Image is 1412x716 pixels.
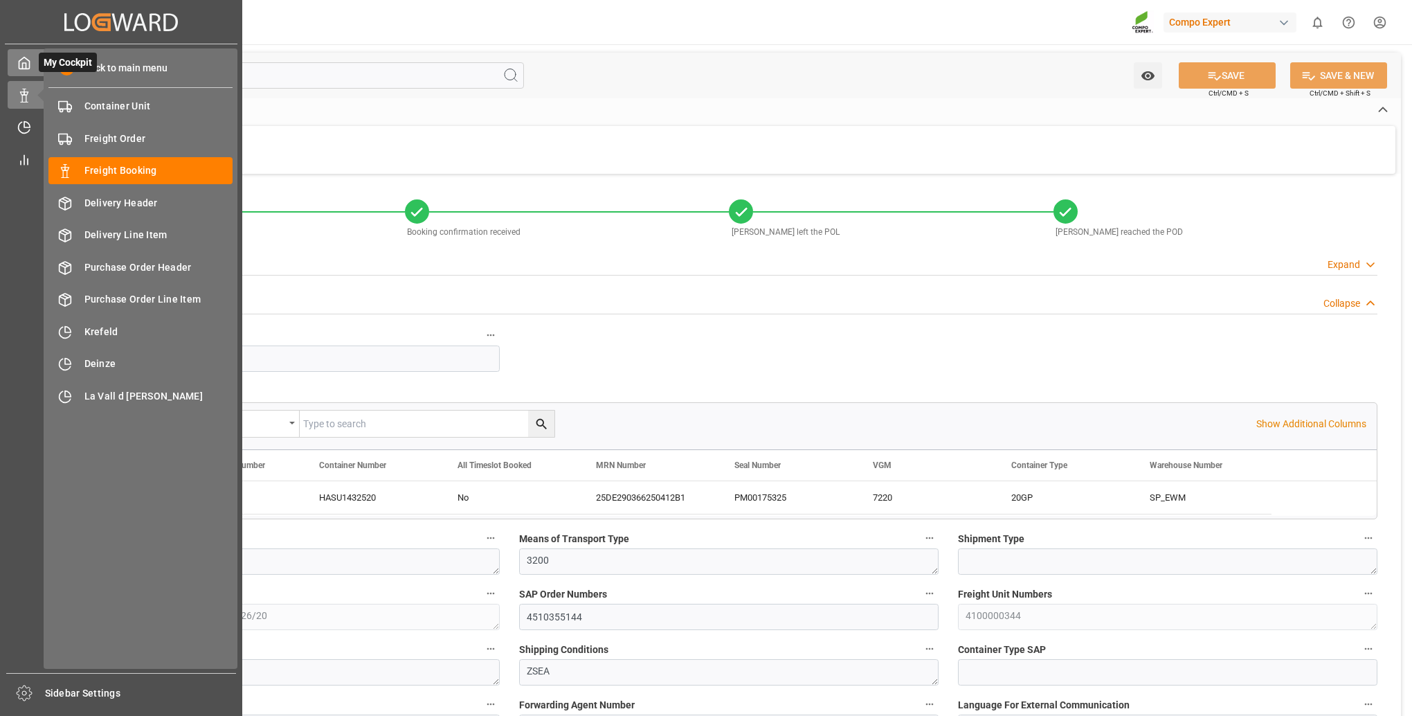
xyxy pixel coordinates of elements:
span: La Vall d [PERSON_NAME] [84,389,233,404]
a: Deinze [48,350,233,377]
span: VGM [873,460,891,470]
span: Container Type SAP [958,643,1046,657]
div: HASU1432520 [302,481,441,514]
span: Ctrl/CMD + Shift + S [1310,88,1370,98]
span: Delivery Line Item [84,228,233,242]
div: PM00175325 [718,481,856,514]
span: All Timeslot Booked [458,460,532,470]
span: MRN Number [596,460,646,470]
span: Booking confirmation received [407,227,521,237]
span: Means of Transport Type [519,532,629,546]
a: Purchase Order Header [48,253,233,280]
div: No [458,482,563,514]
button: SAVE & NEW [1290,62,1387,89]
span: My Cockpit [39,53,97,72]
a: Timeslot Management [8,114,235,141]
button: Order Type [482,695,500,713]
button: Customer Purchase Order Numbers [482,584,500,602]
span: Container Type [1011,460,1067,470]
button: Language For External Communication [1359,695,1377,713]
span: Ctrl/CMD + S [1209,88,1249,98]
span: Back to main menu [74,61,168,75]
button: Container Type SAP [1359,640,1377,658]
span: Forwarding Agent Number [519,698,635,713]
textarea: 4100000344 [958,604,1377,630]
textarea: 3200 [519,548,939,575]
span: Container Number [319,460,386,470]
div: SP_EWM [1133,481,1271,514]
a: Freight Booking [48,157,233,184]
a: Delivery Line Item [48,222,233,249]
button: open menu [196,411,300,437]
button: search button [528,411,554,437]
button: Help Center [1333,7,1364,38]
span: [PERSON_NAME] left the POL [732,227,840,237]
textarea: PI 26/2025 NOVAFERT TRIABONPI 26/20 [80,604,500,630]
span: Language For External Communication [958,698,1130,713]
span: Deinze [84,357,233,371]
p: Show Additional Columns [1256,417,1366,431]
span: Seal Number [734,460,781,470]
div: Press SPACE to select this row. [164,481,1271,514]
input: Search Fields [64,62,524,89]
div: 7220 [856,481,995,514]
button: Means of Transport Type [921,529,939,547]
a: Container Unit [48,93,233,120]
button: Shipment Type [1359,529,1377,547]
a: Freight Order [48,125,233,152]
textarea: ZSEA [519,659,939,686]
textarea: ZSEA [80,548,500,575]
div: Collapse [1323,296,1360,311]
button: Freight Unit Numbers [1359,584,1377,602]
span: Purchase Order Header [84,260,233,275]
span: Warehouse Number [1150,460,1222,470]
div: 25DE290366250412B1 [579,481,718,514]
span: Container Unit [84,99,233,114]
span: Freight Unit Numbers [958,587,1052,602]
a: My Reports [8,145,235,172]
button: SAP Order Numbers [921,584,939,602]
button: SAVE [1179,62,1276,89]
button: Transportation Planning Point [482,640,500,658]
div: Equals [203,413,284,429]
span: Purchase Order Line Item [84,292,233,307]
div: 20GP [1011,482,1116,514]
a: La Vall d [PERSON_NAME] [48,382,233,409]
span: Shipping Conditions [519,643,608,657]
span: Shipment Type [958,532,1024,546]
span: SAP Order Numbers [519,587,607,602]
a: Purchase Order Line Item [48,286,233,313]
span: Sidebar Settings [45,686,237,701]
button: Shipping Conditions [921,640,939,658]
img: Screenshot%202023-09-29%20at%2010.02.21.png_1712312052.png [1132,10,1154,35]
input: Type to search [300,411,554,437]
span: Freight Order [84,132,233,146]
a: Krefeld [48,318,233,345]
span: Krefeld [84,325,233,339]
span: Freight Booking [84,163,233,178]
div: Compo Expert [1164,12,1296,33]
button: open menu [1134,62,1162,89]
span: Delivery Header [84,196,233,211]
span: [PERSON_NAME] reached the POD [1056,227,1183,237]
div: Expand [1328,258,1360,272]
a: Delivery Header [48,189,233,216]
button: show 0 new notifications [1302,7,1333,38]
button: Shipping Type [482,529,500,547]
button: Freight Booking Number * [482,326,500,344]
button: Compo Expert [1164,9,1302,35]
a: My CockpitMy Cockpit [8,49,235,76]
button: Forwarding Agent Number [921,695,939,713]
